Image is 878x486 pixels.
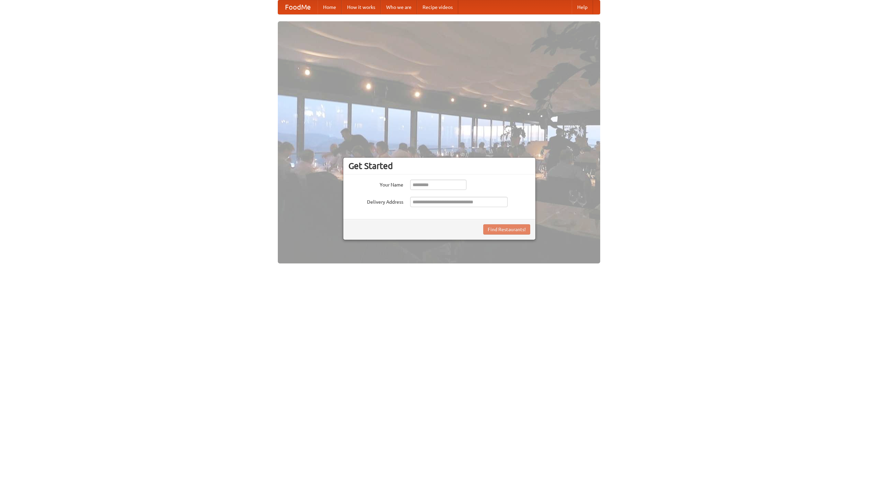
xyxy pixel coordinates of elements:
h3: Get Started [348,161,530,171]
button: Find Restaurants! [483,224,530,235]
a: FoodMe [278,0,318,14]
a: Recipe videos [417,0,458,14]
label: Delivery Address [348,197,403,205]
label: Your Name [348,180,403,188]
a: Who we are [381,0,417,14]
a: Help [572,0,593,14]
a: How it works [342,0,381,14]
a: Home [318,0,342,14]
